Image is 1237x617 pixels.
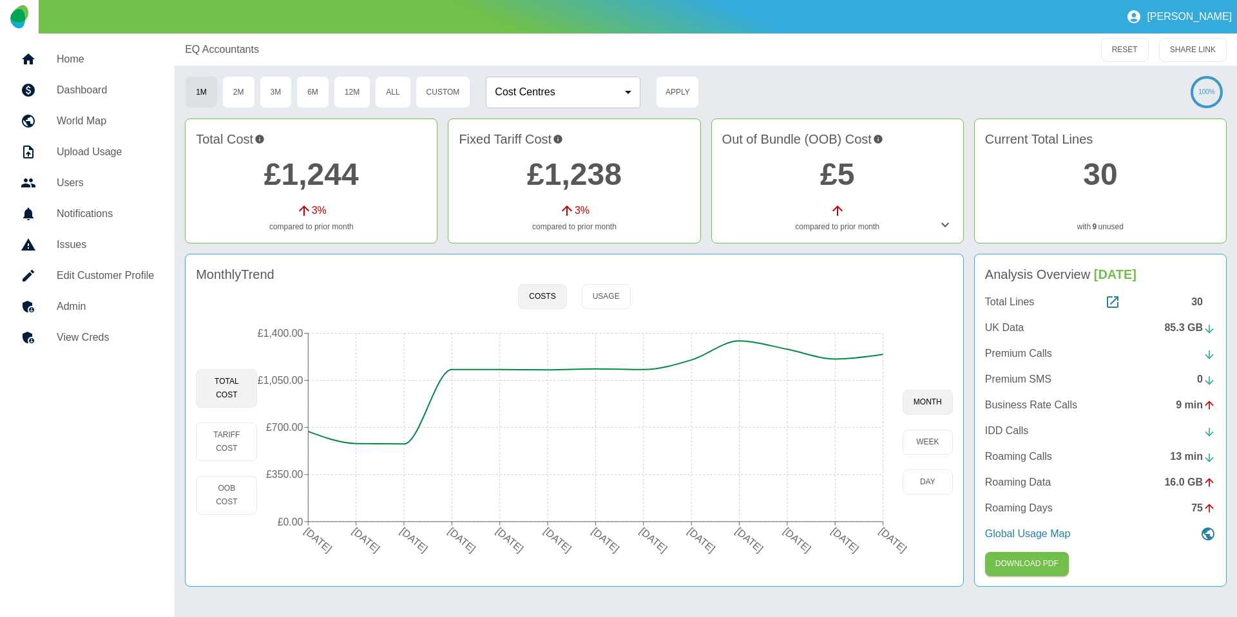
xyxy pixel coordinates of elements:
text: 100% [1198,88,1215,95]
div: 75 [1191,500,1216,516]
p: Business Rate Calls [985,397,1077,413]
h5: World Map [57,113,154,129]
a: Notifications [10,198,164,229]
img: Logo [10,5,28,28]
p: IDD Calls [985,423,1029,439]
tspan: [DATE] [686,526,717,555]
h5: Issues [57,237,154,252]
tspan: [DATE] [782,526,813,555]
a: IDD Calls [985,423,1216,439]
tspan: [DATE] [830,526,861,555]
button: All [375,76,410,108]
button: SHARE LINK [1159,38,1227,62]
tspan: [DATE] [446,526,478,555]
tspan: [DATE] [398,526,430,555]
tspan: [DATE] [877,526,909,555]
a: Admin [10,291,164,322]
button: Usage [582,284,631,309]
h5: Users [57,175,154,191]
tspan: £0.00 [278,517,303,527]
div: 30 [1191,294,1216,310]
div: 16.0 GB [1164,475,1216,490]
a: Home [10,44,164,75]
tspan: [DATE] [350,526,382,555]
h5: Upload Usage [57,144,154,160]
button: day [903,470,953,495]
button: Click here to download the most recent invoice. If the current month’s invoice is unavailable, th... [985,552,1069,576]
p: Global Usage Map [985,526,1071,542]
a: Premium Calls [985,346,1216,361]
button: month [903,390,953,415]
p: Roaming Data [985,475,1051,490]
h5: Home [57,52,154,67]
button: 6M [296,76,329,108]
button: 12M [334,76,370,108]
div: 9 min [1176,397,1216,413]
tspan: £700.00 [267,422,304,433]
a: Business Rate Calls9 min [985,397,1216,413]
button: [PERSON_NAME] [1121,4,1237,30]
button: Total Cost [196,369,257,408]
h5: Dashboard [57,82,154,98]
span: [DATE] [1094,267,1136,281]
button: week [903,430,953,455]
tspan: £350.00 [267,469,304,480]
p: [PERSON_NAME] [1147,11,1232,23]
a: Roaming Days75 [985,500,1216,516]
h5: Admin [57,299,154,314]
h4: Analysis Overview [985,265,1216,284]
div: 0 [1197,372,1216,387]
a: EQ Accountants [185,42,259,57]
div: 13 min [1170,449,1216,464]
button: RESET [1101,38,1149,62]
a: Global Usage Map [985,526,1216,542]
button: OOB Cost [196,476,257,515]
a: Roaming Data16.0 GB [985,475,1216,490]
tspan: [DATE] [734,526,765,555]
p: Premium Calls [985,346,1052,361]
a: Roaming Calls13 min [985,449,1216,464]
a: Dashboard [10,75,164,106]
a: View Creds [10,322,164,353]
a: World Map [10,106,164,137]
p: UK Data [985,320,1024,336]
a: UK Data85.3 GB [985,320,1216,336]
a: Premium SMS0 [985,372,1216,387]
tspan: [DATE] [494,526,526,555]
button: 1M [185,76,218,108]
a: Users [10,167,164,198]
tspan: [DATE] [590,526,622,555]
h5: Edit Customer Profile [57,268,154,283]
button: Tariff Cost [196,422,257,461]
button: 2M [222,76,255,108]
tspan: [DATE] [638,526,669,555]
tspan: £1,400.00 [258,328,303,339]
a: Issues [10,229,164,260]
a: Edit Customer Profile [10,260,164,291]
button: 3M [260,76,292,108]
button: Costs [518,284,566,309]
tspan: [DATE] [303,526,334,555]
div: 85.3 GB [1164,320,1216,336]
a: Total Lines30 [985,294,1216,310]
h5: Notifications [57,206,154,222]
h5: View Creds [57,330,154,345]
p: Premium SMS [985,372,1051,387]
h4: Monthly Trend [196,265,274,284]
button: Custom [416,76,471,108]
p: Total Lines [985,294,1035,310]
button: Apply [656,76,699,108]
tspan: £1,050.00 [258,375,303,386]
tspan: [DATE] [542,526,573,555]
a: Upload Usage [10,137,164,167]
p: Roaming Calls [985,449,1052,464]
p: Roaming Days [985,500,1053,516]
